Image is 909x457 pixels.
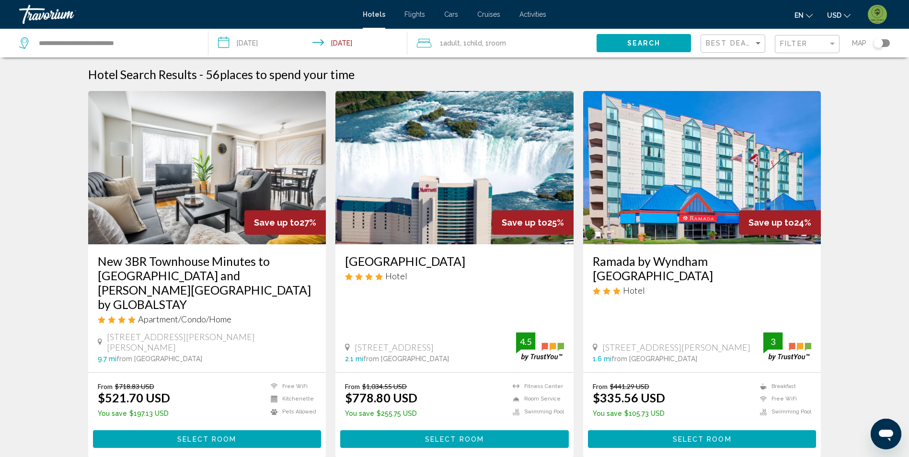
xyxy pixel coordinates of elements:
[98,410,127,417] span: You save
[739,210,821,235] div: 24%
[502,217,547,228] span: Save up to
[88,67,197,81] h1: Hotel Search Results
[355,342,434,353] span: [STREET_ADDRESS]
[593,382,608,390] span: From
[220,67,355,81] span: places to spend your time
[199,67,203,81] span: -
[593,355,611,363] span: 1.6 mi
[177,435,236,443] span: Select Room
[440,36,460,50] span: 1
[763,332,811,361] img: trustyou-badge.svg
[706,39,756,47] span: Best Deals
[208,29,407,57] button: Check-in date: Sep 4, 2025 Check-out date: Sep 7, 2025
[706,40,762,48] mat-select: Sort by
[385,271,407,281] span: Hotel
[345,254,564,268] a: [GEOGRAPHIC_DATA]
[794,11,804,19] span: en
[244,210,326,235] div: 27%
[425,435,484,443] span: Select Room
[482,36,506,50] span: , 1
[593,254,812,283] a: Ramada by Wyndham [GEOGRAPHIC_DATA]
[467,39,482,47] span: Child
[516,332,564,361] img: trustyou-badge.svg
[254,217,299,228] span: Save up to
[98,410,170,417] p: $197.13 USD
[593,410,665,417] p: $105.73 USD
[588,433,817,443] a: Select Room
[345,410,374,417] span: You save
[597,34,691,52] button: Search
[519,11,546,18] a: Activities
[775,34,840,54] button: Filter
[363,11,385,18] a: Hotels
[871,419,901,449] iframe: Button to launch messaging window
[93,430,322,448] button: Select Room
[345,355,363,363] span: 2.1 mi
[93,433,322,443] a: Select Room
[88,91,326,244] img: Hotel image
[98,390,170,405] ins: $521.70 USD
[623,285,645,296] span: Hotel
[588,430,817,448] button: Select Room
[763,336,782,347] div: 3
[460,36,482,50] span: , 1
[866,39,890,47] button: Toggle map
[673,435,732,443] span: Select Room
[602,342,750,353] span: [STREET_ADDRESS][PERSON_NAME]
[477,11,500,18] a: Cruises
[266,382,316,390] li: Free WiFi
[206,67,355,81] h2: 56
[98,355,116,363] span: 9.7 mi
[19,5,353,24] a: Travorium
[508,408,564,416] li: Swimming Pool
[116,355,202,363] span: from [GEOGRAPHIC_DATA]
[827,8,851,22] button: Change currency
[138,314,231,324] span: Apartment/Condo/Home
[593,410,622,417] span: You save
[115,382,154,390] del: $718.83 USD
[868,5,887,24] img: 2Q==
[340,433,569,443] a: Select Room
[611,355,697,363] span: from [GEOGRAPHIC_DATA]
[363,355,449,363] span: from [GEOGRAPHIC_DATA]
[865,4,890,24] button: User Menu
[266,395,316,403] li: Kitchenette
[508,395,564,403] li: Room Service
[443,39,460,47] span: Adult
[98,314,317,324] div: 4 star Apartment
[266,408,316,416] li: Pets Allowed
[98,254,317,311] a: New 3BR Townhouse Minutes to [GEOGRAPHIC_DATA] and [PERSON_NAME][GEOGRAPHIC_DATA] by GLOBALSTAY
[610,382,649,390] del: $441.29 USD
[345,410,417,417] p: $255.75 USD
[583,91,821,244] img: Hotel image
[755,408,811,416] li: Swimming Pool
[345,390,417,405] ins: $778.80 USD
[489,39,506,47] span: Room
[345,271,564,281] div: 4 star Hotel
[340,430,569,448] button: Select Room
[748,217,794,228] span: Save up to
[362,382,407,390] del: $1,034.55 USD
[755,382,811,390] li: Breakfast
[827,11,841,19] span: USD
[852,36,866,50] span: Map
[755,395,811,403] li: Free WiFi
[492,210,574,235] div: 25%
[335,91,574,244] img: Hotel image
[593,285,812,296] div: 3 star Hotel
[404,11,425,18] a: Flights
[444,11,458,18] span: Cars
[107,331,316,353] span: [STREET_ADDRESS][PERSON_NAME][PERSON_NAME]
[98,382,113,390] span: From
[516,336,535,347] div: 4.5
